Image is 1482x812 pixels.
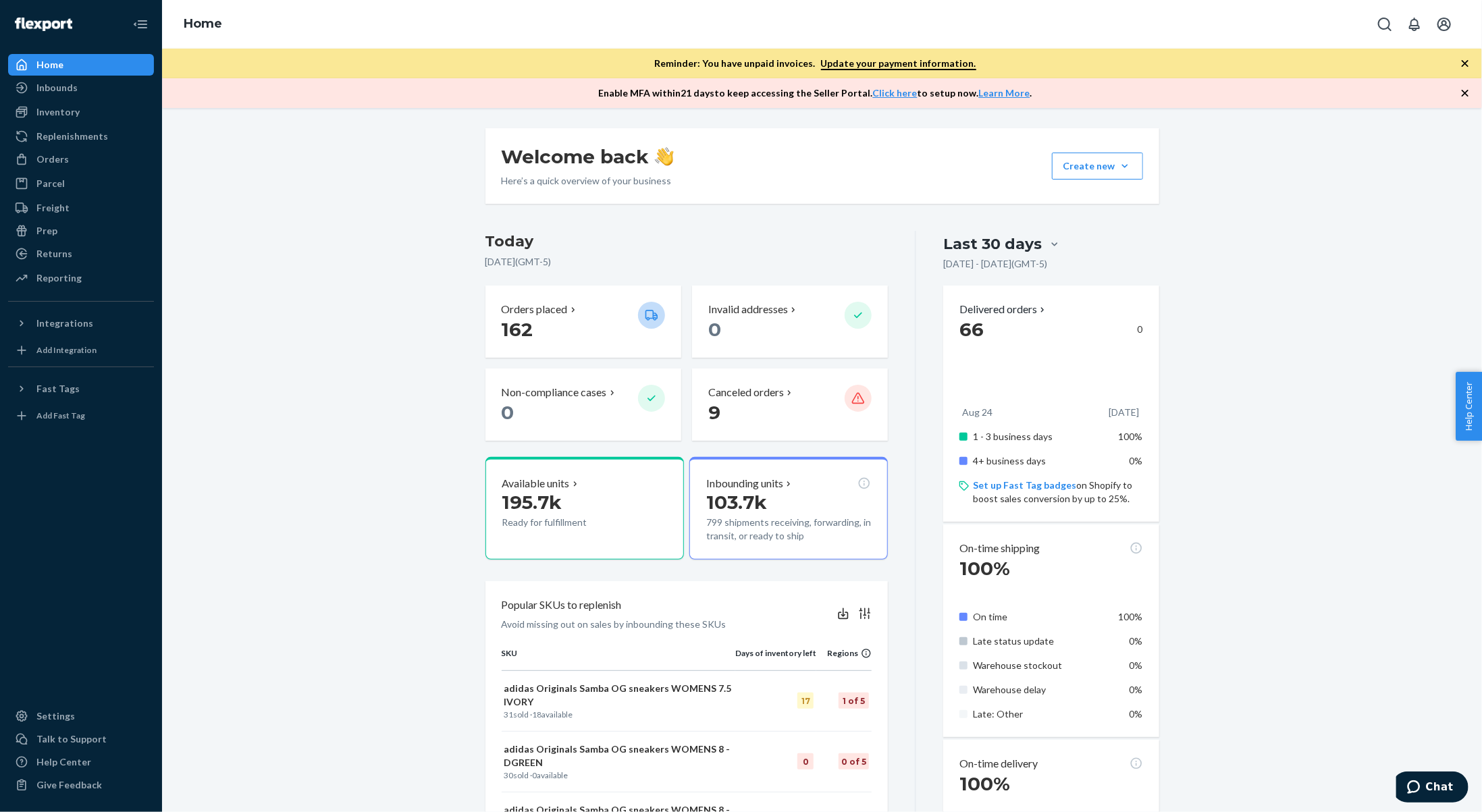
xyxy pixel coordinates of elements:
[959,541,1040,556] p: On-time shipping
[1396,772,1468,805] iframe: Opens a widget where you can chat to one of our agents
[706,491,767,514] span: 103.7k
[36,732,107,746] div: Talk to Support
[959,756,1038,772] p: On-time delivery
[36,709,75,723] div: Settings
[8,197,154,219] a: Freight
[184,16,222,31] a: Home
[8,77,154,99] a: Inbounds
[1130,455,1143,466] span: 0%
[973,634,1106,648] p: Late status update
[821,57,976,70] a: Update your payment information.
[502,401,514,424] span: 0
[8,267,154,289] a: Reporting
[959,557,1010,580] span: 100%
[36,201,70,215] div: Freight
[36,130,108,143] div: Replenishments
[502,476,570,491] p: Available units
[173,5,233,44] ol: breadcrumbs
[485,231,889,252] h3: Today
[692,369,888,441] button: Canceled orders 9
[485,457,684,560] button: Available units195.7kReady for fulfillment
[8,751,154,773] a: Help Center
[8,173,154,194] a: Parcel
[36,755,91,769] div: Help Center
[8,126,154,147] a: Replenishments
[36,153,69,166] div: Orders
[973,683,1106,697] p: Warehouse delay
[1109,406,1139,419] p: [DATE]
[1119,431,1143,442] span: 100%
[1052,153,1143,180] button: Create new
[485,286,681,358] button: Orders placed 162
[485,255,889,269] p: [DATE] ( GMT-5 )
[655,147,674,166] img: hand-wave emoji
[816,647,872,659] div: Regions
[8,705,154,727] a: Settings
[502,516,627,529] p: Ready for fulfillment
[1371,11,1398,38] button: Open Search Box
[485,369,681,441] button: Non-compliance cases 0
[533,770,537,780] span: 0
[973,430,1106,443] p: 1 - 3 business days
[8,148,154,170] a: Orders
[1130,684,1143,695] span: 0%
[8,243,154,265] a: Returns
[8,405,154,427] a: Add Fast Tag
[1130,635,1143,647] span: 0%
[504,769,733,781] p: sold · available
[36,382,80,396] div: Fast Tags
[959,318,984,341] span: 66
[1119,611,1143,622] span: 100%
[839,693,869,709] div: 1 of 5
[502,144,674,169] h1: Welcome back
[959,772,1010,795] span: 100%
[502,618,726,631] p: Avoid missing out on sales by inbounding these SKUs
[502,318,533,341] span: 162
[708,401,720,424] span: 9
[692,286,888,358] button: Invalid addresses 0
[8,340,154,361] a: Add Integration
[962,406,993,419] p: Aug 24
[979,87,1030,99] a: Learn More
[1456,372,1482,441] button: Help Center
[708,302,788,317] p: Invalid addresses
[504,709,733,720] p: sold · available
[502,174,674,188] p: Here’s a quick overview of your business
[15,18,72,31] img: Flexport logo
[706,516,871,543] p: 799 shipments receiving, forwarding, in transit, or ready to ship
[973,454,1106,468] p: 4+ business days
[8,220,154,242] a: Prep
[36,81,78,94] div: Inbounds
[973,479,1142,506] p: on Shopify to boost sales conversion by up to 25%.
[502,647,736,670] th: SKU
[504,742,733,769] p: adidas Originals Samba OG sneakers WOMENS 8 - DGREEN
[655,57,976,70] p: Reminder: You have unpaid invoices.
[959,317,1142,342] div: 0
[127,11,154,38] button: Close Navigation
[973,610,1106,624] p: On time
[735,647,816,670] th: Days of inventory left
[36,271,82,285] div: Reporting
[36,105,80,119] div: Inventory
[533,709,542,720] span: 18
[1130,659,1143,671] span: 0%
[706,476,783,491] p: Inbounding units
[1130,708,1143,720] span: 0%
[502,302,568,317] p: Orders placed
[8,101,154,123] a: Inventory
[689,457,888,560] button: Inbounding units103.7k799 shipments receiving, forwarding, in transit, or ready to ship
[36,778,102,792] div: Give Feedback
[36,344,97,356] div: Add Integration
[943,234,1042,254] div: Last 30 days
[8,728,154,750] button: Talk to Support
[973,659,1106,672] p: Warehouse stockout
[959,302,1048,317] button: Delivered orders
[8,378,154,400] button: Fast Tags
[36,247,72,261] div: Returns
[708,318,721,341] span: 0
[1401,11,1428,38] button: Open notifications
[36,177,65,190] div: Parcel
[36,58,63,72] div: Home
[36,317,93,330] div: Integrations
